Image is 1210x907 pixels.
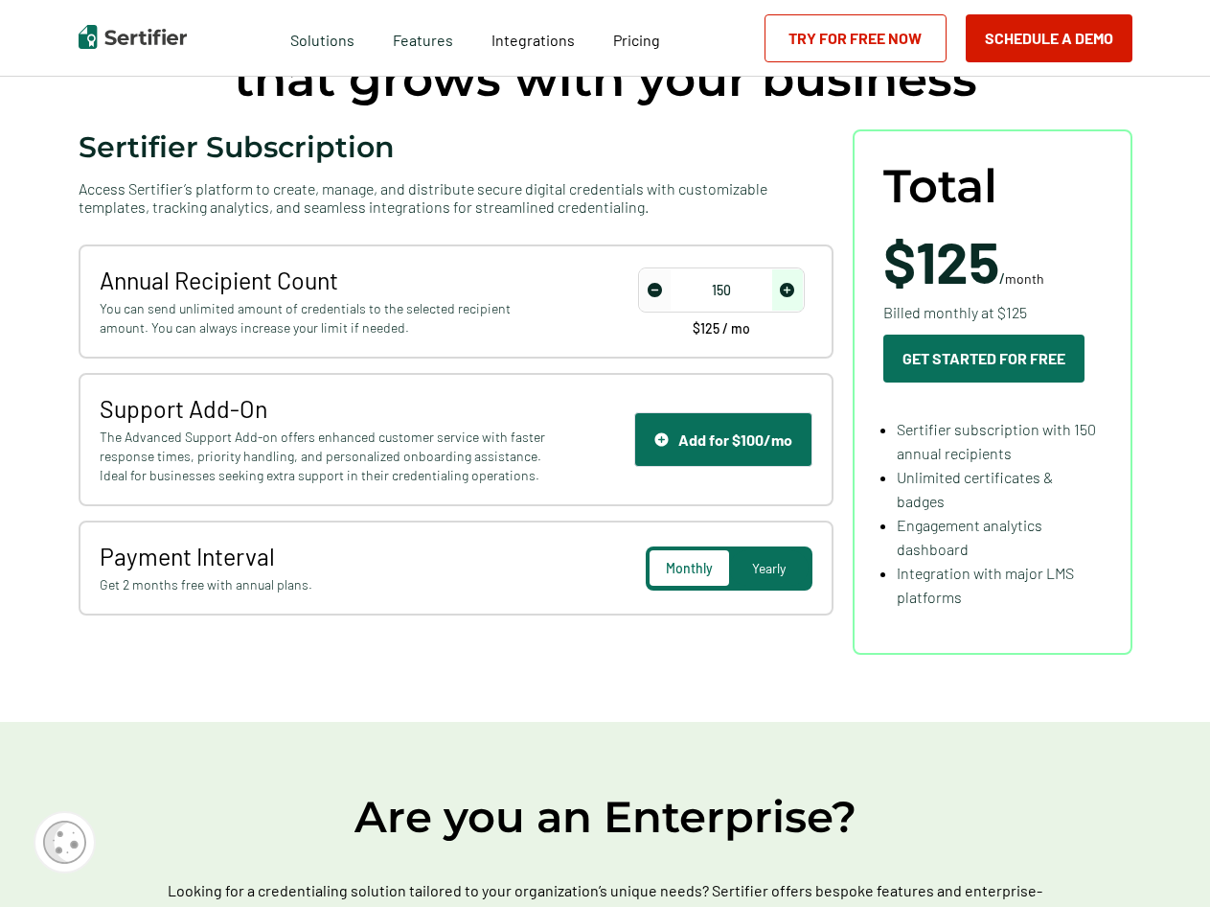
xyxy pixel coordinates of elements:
span: Support Add-On [100,394,551,423]
span: $125 [883,226,999,295]
span: Payment Interval [100,542,551,570]
a: Pricing [613,26,660,50]
img: Support Icon [654,432,669,447]
img: Increase Icon [780,283,794,297]
button: Schedule a Demo [966,14,1132,62]
span: Access Sertifier’s platform to create, manage, and distribute secure digital credentials with cus... [79,179,833,216]
span: Sertifier Subscription [79,129,395,165]
span: month [1005,270,1044,287]
a: Try for Free Now [765,14,947,62]
span: $125 / mo [693,322,750,336]
div: Add for $100/mo [654,430,792,449]
img: Sertifier | Digital Credentialing Platform [79,25,187,49]
button: Get Started For Free [883,335,1084,383]
span: Pricing [613,31,660,49]
a: Integrations [491,26,575,50]
img: Decrease Icon [648,283,662,297]
span: Get 2 months free with annual plans. [100,575,551,594]
span: / [883,232,1044,290]
span: Features [393,26,453,50]
span: Monthly [666,560,713,576]
span: Engagement analytics dashboard [897,516,1042,558]
span: decrease number [640,269,671,311]
span: Solutions [290,26,354,50]
span: You can send unlimited amount of credentials to the selected recipient amount. You can always inc... [100,299,551,337]
span: The Advanced Support Add-on offers enhanced customer service with faster response times, priority... [100,428,551,485]
span: Integration with major LMS platforms [897,564,1074,606]
span: Unlimited certificates & badges [897,468,1053,510]
span: Billed monthly at $125 [883,300,1027,324]
span: increase number [772,269,803,311]
iframe: Chat Widget [1114,815,1210,907]
img: Cookie Popup Icon [43,821,86,864]
span: Yearly [752,560,786,576]
h2: Are you an Enterprise? [31,789,1180,845]
button: Support IconAdd for $100/mo [634,412,812,467]
span: Annual Recipient Count [100,266,551,294]
span: Sertifier subscription with 150 annual recipients [897,420,1096,462]
span: Integrations [491,31,575,49]
span: Total [883,160,997,213]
